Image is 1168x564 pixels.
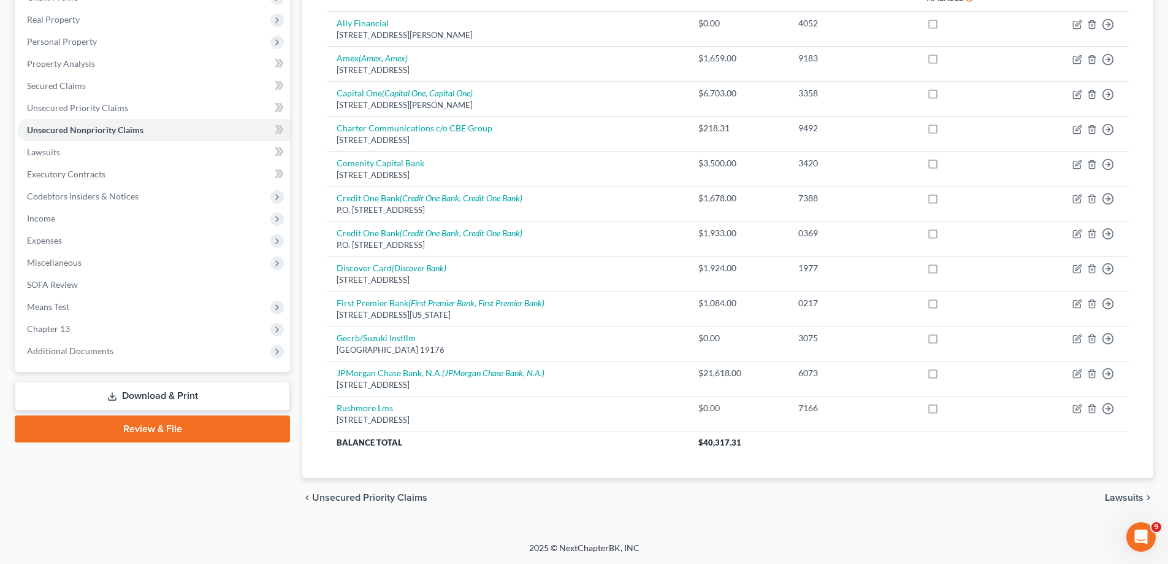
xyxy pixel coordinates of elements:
[698,402,778,414] div: $0.00
[17,163,290,185] a: Executory Contracts
[698,297,778,309] div: $1,084.00
[698,262,778,274] div: $1,924.00
[382,88,473,98] i: (Capital One, Capital One)
[27,125,143,135] span: Unsecured Nonpriority Claims
[698,122,778,134] div: $218.31
[337,368,544,378] a: JPMorgan Chase Bank, N.A.(JPMorgan Chase Bank, N.A.)
[337,134,679,146] div: [STREET_ADDRESS]
[27,323,70,334] span: Chapter 13
[337,99,679,111] div: [STREET_ADDRESS][PERSON_NAME]
[698,227,778,239] div: $1,933.00
[1105,493,1143,503] span: Lawsuits
[17,274,290,296] a: SOFA Review
[698,157,778,169] div: $3,500.00
[27,213,55,223] span: Income
[17,75,290,97] a: Secured Claims
[698,87,778,99] div: $6,703.00
[337,29,679,41] div: [STREET_ADDRESS][PERSON_NAME]
[302,493,312,503] i: chevron_left
[337,53,408,63] a: Amex(Amex, Amex)
[337,158,424,168] a: Comenity Capital Bank
[798,297,907,309] div: 0217
[1151,522,1161,532] span: 9
[27,169,105,179] span: Executory Contracts
[337,64,679,76] div: [STREET_ADDRESS]
[17,141,290,163] a: Lawsuits
[17,53,290,75] a: Property Analysis
[27,301,69,312] span: Means Test
[15,415,290,442] a: Review & File
[1105,493,1153,503] button: Lawsuits chevron_right
[27,235,62,245] span: Expenses
[337,169,679,181] div: [STREET_ADDRESS]
[337,228,522,238] a: Credit One Bank(Credit One Bank, Credit One Bank)
[798,192,907,204] div: 7388
[798,52,907,64] div: 9183
[337,193,522,203] a: Credit One Bank(Credit One Bank, Credit One Bank)
[27,257,82,268] span: Miscellaneous
[798,402,907,414] div: 7166
[798,87,907,99] div: 3358
[302,493,427,503] button: chevron_left Unsecured Priority Claims
[15,382,290,411] a: Download & Print
[27,191,139,201] span: Codebtors Insiders & Notices
[698,332,778,344] div: $0.00
[327,431,689,454] th: Balance Total
[442,368,544,378] i: (JPMorgan Chase Bank, N.A.)
[798,122,907,134] div: 9492
[27,36,97,47] span: Personal Property
[337,379,679,391] div: [STREET_ADDRESS]
[798,262,907,274] div: 1977
[408,298,544,308] i: (First Premier Bank, First Premier Bank)
[698,17,778,29] div: $0.00
[337,88,473,98] a: Capital One(Capital One, Capital One)
[337,309,679,321] div: [STREET_ADDRESS][US_STATE]
[400,193,522,203] i: (Credit One Bank, Credit One Bank)
[312,493,427,503] span: Unsecured Priority Claims
[698,367,778,379] div: $21,618.00
[1143,493,1153,503] i: chevron_right
[337,123,492,133] a: Charter Communications c/o CBE Group
[798,332,907,344] div: 3075
[27,80,86,91] span: Secured Claims
[235,542,934,564] div: 2025 © NextChapterBK, INC
[798,367,907,379] div: 6073
[698,438,741,447] span: $40,317.31
[337,333,416,343] a: Gecrb/Suzuki Instllm
[27,147,60,157] span: Lawsuits
[337,344,679,356] div: [GEOGRAPHIC_DATA] 19176
[27,279,78,290] span: SOFA Review
[798,227,907,239] div: 0369
[27,14,80,25] span: Real Property
[337,263,446,273] a: Discover Card(Discover Bank)
[798,157,907,169] div: 3420
[27,58,95,69] span: Property Analysis
[698,52,778,64] div: $1,659.00
[27,346,113,356] span: Additional Documents
[337,403,393,413] a: Rushmore Lms
[698,192,778,204] div: $1,678.00
[337,274,679,286] div: [STREET_ADDRESS]
[1126,522,1156,552] iframe: Intercom live chat
[400,228,522,238] i: (Credit One Bank, Credit One Bank)
[337,204,679,216] div: P.O. [STREET_ADDRESS]
[392,263,446,273] i: (Discover Bank)
[337,18,389,28] a: Ally Financial
[17,119,290,141] a: Unsecured Nonpriority Claims
[337,298,544,308] a: First Premier Bank(First Premier Bank, First Premier Bank)
[17,97,290,119] a: Unsecured Priority Claims
[337,414,679,426] div: [STREET_ADDRESS]
[798,17,907,29] div: 4052
[27,102,128,113] span: Unsecured Priority Claims
[359,53,408,63] i: (Amex, Amex)
[337,239,679,251] div: P.O. [STREET_ADDRESS]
